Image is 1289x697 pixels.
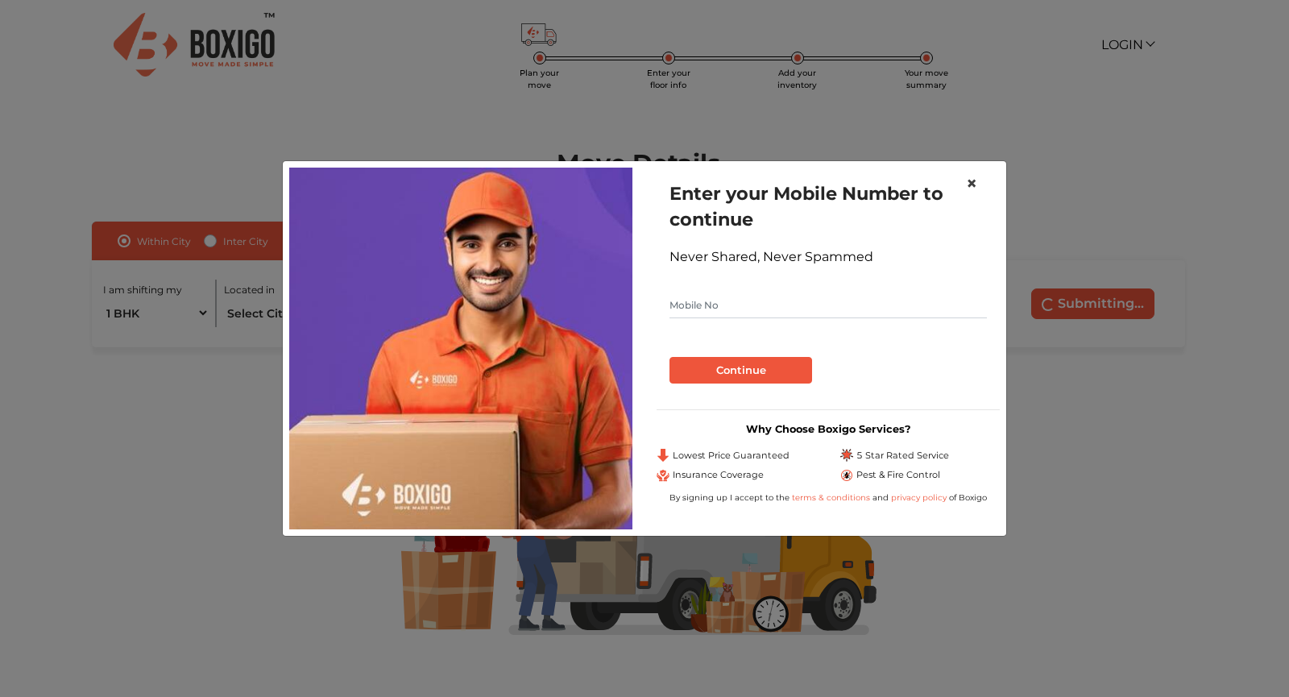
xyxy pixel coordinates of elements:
button: Close [953,161,990,206]
a: terms & conditions [792,492,872,503]
input: Mobile No [669,292,987,318]
span: 5 Star Rated Service [856,449,949,463]
div: By signing up I accept to the and of Boxigo [657,492,1000,504]
button: Continue [669,357,812,384]
a: privacy policy [889,492,949,503]
span: Lowest Price Guaranteed [673,449,790,463]
span: × [966,172,977,195]
span: Pest & Fire Control [856,468,940,482]
span: Insurance Coverage [673,468,764,482]
img: relocation-img [289,168,632,529]
div: Never Shared, Never Spammed [669,247,987,267]
h3: Why Choose Boxigo Services? [657,423,1000,435]
h1: Enter your Mobile Number to continue [669,180,987,232]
